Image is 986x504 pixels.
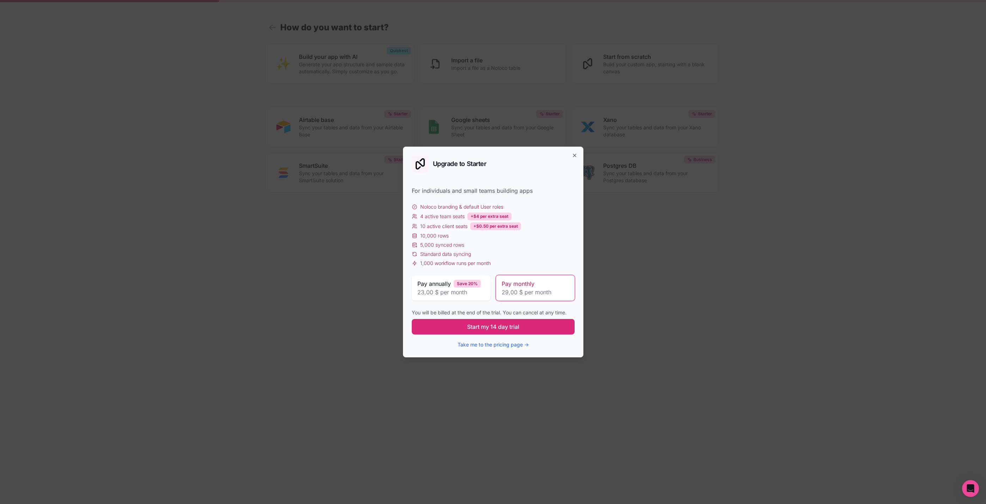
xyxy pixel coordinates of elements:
div: Save 20% [454,280,481,288]
span: Noloco branding & default User roles [420,203,503,210]
span: Pay annually [417,279,451,288]
span: Pay monthly [502,279,534,288]
div: +$0.50 per extra seat [470,222,521,230]
span: Start my 14 day trial [467,322,519,331]
span: 29,00 $ per month [502,288,569,296]
span: 1,000 workflow runs per month [420,260,491,267]
button: Start my 14 day trial [412,319,575,334]
div: You will be billed at the end of the trial. You can cancel at any time. [412,309,575,316]
span: 4 active team seats [420,213,465,220]
button: Take me to the pricing page → [458,341,529,348]
div: For individuals and small teams building apps [412,186,575,195]
span: 10,000 rows [420,232,449,239]
h2: Upgrade to Starter [433,161,486,167]
span: 10 active client seats [420,223,467,230]
span: Standard data syncing [420,251,471,258]
div: +$4 per extra seat [467,213,512,220]
span: 23,00 $ per month [417,288,485,296]
span: 5,000 synced rows [420,241,464,248]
